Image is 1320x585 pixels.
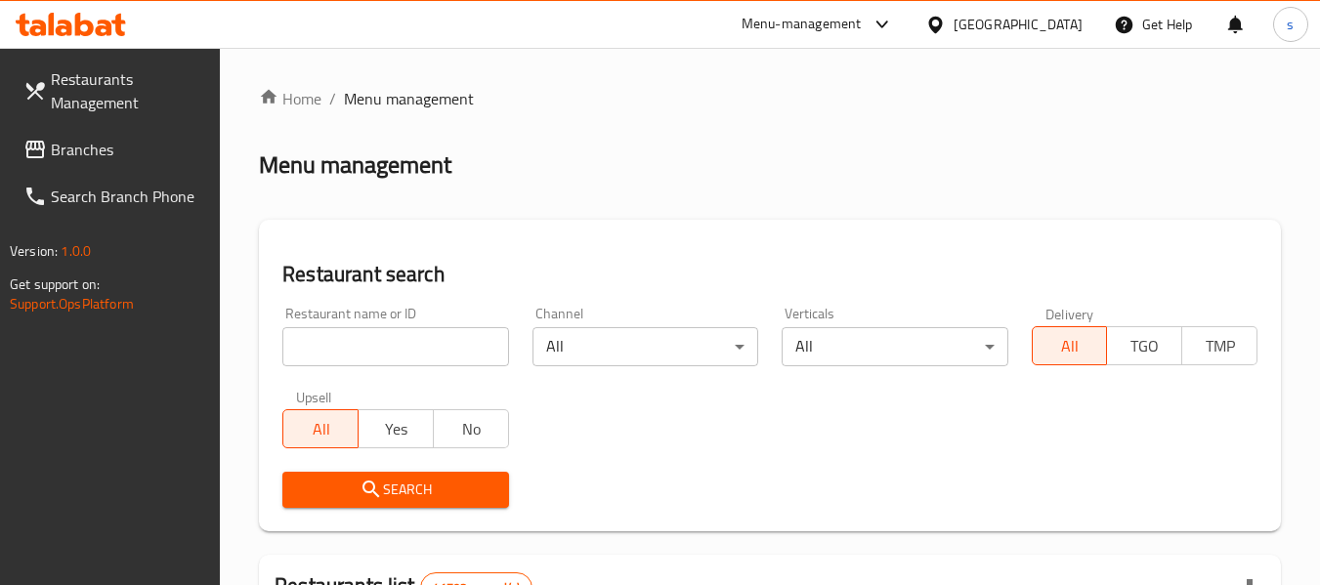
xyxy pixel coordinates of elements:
[282,409,359,448] button: All
[742,13,862,36] div: Menu-management
[8,126,221,173] a: Branches
[433,409,509,448] button: No
[8,56,221,126] a: Restaurants Management
[532,327,758,366] div: All
[1190,332,1250,360] span: TMP
[1041,332,1100,360] span: All
[1045,307,1094,320] label: Delivery
[296,390,332,403] label: Upsell
[8,173,221,220] a: Search Branch Phone
[1287,14,1294,35] span: s
[329,87,336,110] li: /
[10,291,134,316] a: Support.OpsPlatform
[282,472,508,508] button: Search
[282,260,1257,289] h2: Restaurant search
[442,415,501,443] span: No
[51,138,205,161] span: Branches
[358,409,434,448] button: Yes
[1032,326,1108,365] button: All
[51,67,205,114] span: Restaurants Management
[298,478,492,502] span: Search
[344,87,474,110] span: Menu management
[366,415,426,443] span: Yes
[282,327,508,366] input: Search for restaurant name or ID..
[10,272,100,297] span: Get support on:
[61,238,91,264] span: 1.0.0
[1115,332,1174,360] span: TGO
[954,14,1083,35] div: [GEOGRAPHIC_DATA]
[259,87,1281,110] nav: breadcrumb
[1181,326,1257,365] button: TMP
[1106,326,1182,365] button: TGO
[259,149,451,181] h2: Menu management
[782,327,1007,366] div: All
[259,87,321,110] a: Home
[10,238,58,264] span: Version:
[51,185,205,208] span: Search Branch Phone
[291,415,351,443] span: All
